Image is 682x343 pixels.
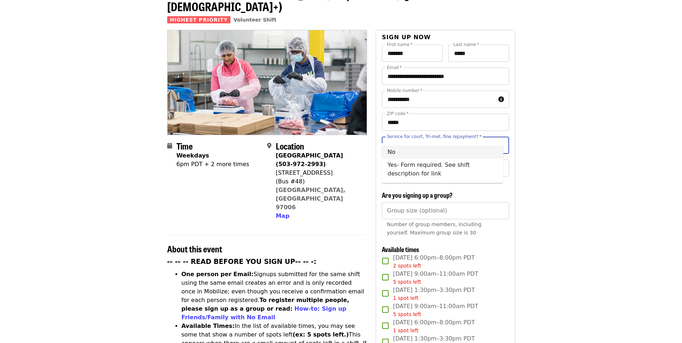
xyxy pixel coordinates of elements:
[276,152,343,168] strong: [GEOGRAPHIC_DATA] (503-972-2993)
[276,169,361,177] div: [STREET_ADDRESS]
[387,65,402,70] label: Email
[387,42,413,47] label: First name
[167,16,231,23] span: Highest Priority
[276,187,345,211] a: [GEOGRAPHIC_DATA], [GEOGRAPHIC_DATA] 97006
[393,263,421,269] span: 2 spots left
[393,270,478,286] span: [DATE] 9:00am–11:00am PDT
[167,242,222,255] span: About this event
[182,297,349,312] strong: To register multiple people, please sign up as a group or read:
[393,328,418,333] span: 1 spot left
[393,302,478,318] span: [DATE] 9:00am–11:00am PDT
[382,68,509,85] input: Email
[382,244,419,254] span: Available times
[182,323,235,329] strong: Available Times:
[393,253,475,270] span: [DATE] 6:00pm–8:00pm PDT
[276,140,304,152] span: Location
[382,45,443,62] input: First name
[498,96,504,103] i: circle-info icon
[382,146,503,159] li: No
[487,140,497,150] button: Clear
[293,331,349,338] strong: (ex: 5 spots left.)
[382,159,503,180] li: Yes- Form required. See shift description for link
[382,114,509,131] input: ZIP code
[387,134,482,139] label: Service for court, Tri-met, fine repayment?
[387,111,408,116] label: ZIP code
[276,177,361,186] div: (Bus #48)
[393,279,421,285] span: 5 spots left
[167,142,172,149] i: calendar icon
[267,142,271,149] i: map-marker-alt icon
[382,34,431,41] span: Sign up now
[233,17,276,23] a: Volunteer Shift
[393,318,475,334] span: [DATE] 6:00pm–8:00pm PDT
[496,140,507,150] button: Close
[182,305,347,321] a: How-to: Sign up Friends/Family with No Email
[387,221,481,235] span: Number of group members, including yourself. Maximum group size is 30
[393,286,475,302] span: [DATE] 1:30pm–3:30pm PDT
[393,311,421,317] span: 5 spots left
[177,160,250,169] div: 6pm PDT + 2 more times
[382,190,453,200] span: Are you signing up a group?
[182,271,254,278] strong: One person per Email:
[382,202,509,219] input: [object Object]
[276,212,289,219] span: Map
[393,295,418,301] span: 1 spot left
[177,152,209,159] strong: Weekdays
[453,42,479,47] label: Last name
[167,258,317,265] strong: -- -- -- READ BEFORE YOU SIGN UP-- -- -:
[168,30,367,134] img: Oct/Nov/Dec - Beaverton: Repack/Sort (age 10+) organized by Oregon Food Bank
[182,270,367,322] li: Signups submitted for the same shift using the same email creates an error and is only recorded o...
[276,212,289,220] button: Map
[382,91,495,108] input: Mobile number
[177,140,193,152] span: Time
[448,45,509,62] input: Last name
[387,88,422,93] label: Mobile number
